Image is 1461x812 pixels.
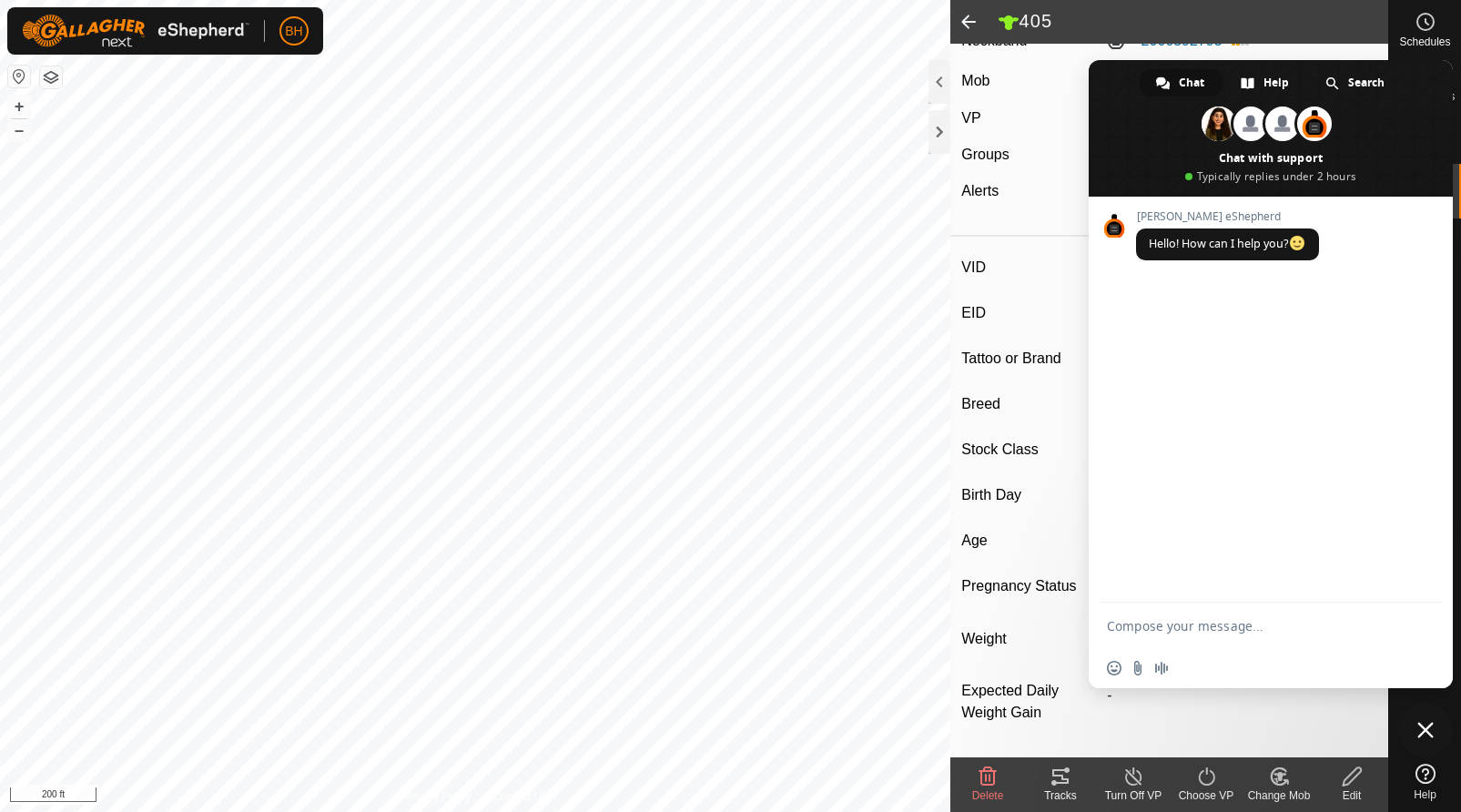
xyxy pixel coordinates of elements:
button: – [8,119,30,141]
span: Delete [972,789,1004,802]
span: BH [285,22,302,41]
label: EID [961,301,1100,325]
img: Gallagher Logo [22,15,249,47]
span: [PERSON_NAME] eShepherd [1136,210,1319,223]
label: Mob [961,73,989,88]
div: Choose VP [1170,787,1243,804]
a: Contact Us [492,788,546,805]
button: Reset Map [8,66,30,87]
label: VP [961,110,980,126]
div: Close chat [1398,703,1453,757]
div: Chat [1140,69,1223,96]
div: Edit [1315,787,1388,804]
span: Insert an emoji [1107,661,1121,675]
label: Weight [961,620,1100,658]
span: Help [1263,69,1289,96]
div: Change Mob [1243,787,1315,804]
a: Help [1389,756,1461,807]
span: Search [1348,69,1385,96]
span: Schedules [1399,36,1450,47]
div: Tracks [1024,787,1097,804]
h2: 405 [998,10,1389,34]
button: + [8,96,30,117]
span: Send a file [1131,661,1145,675]
div: Help [1224,69,1307,96]
label: VID [961,256,1100,279]
span: Help [1414,789,1436,800]
span: Hello! How can I help you? [1149,236,1306,251]
label: Expected Daily Weight Gain [961,680,1100,724]
label: Birth Day [961,483,1100,507]
label: Tattoo or Brand [961,347,1100,370]
button: Map Layers [40,66,62,88]
label: Groups [961,147,1009,162]
a: Privacy Policy [403,788,472,805]
div: Search [1309,69,1403,96]
label: Stock Class [961,438,1100,462]
textarea: Compose your message... [1107,618,1395,634]
span: Chat [1179,69,1204,96]
div: Turn Off VP [1097,787,1170,804]
label: Age [961,529,1100,553]
label: Breed [961,392,1100,416]
span: Audio message [1154,661,1169,675]
label: Alerts [961,183,999,198]
label: Pregnancy Status [961,574,1100,598]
